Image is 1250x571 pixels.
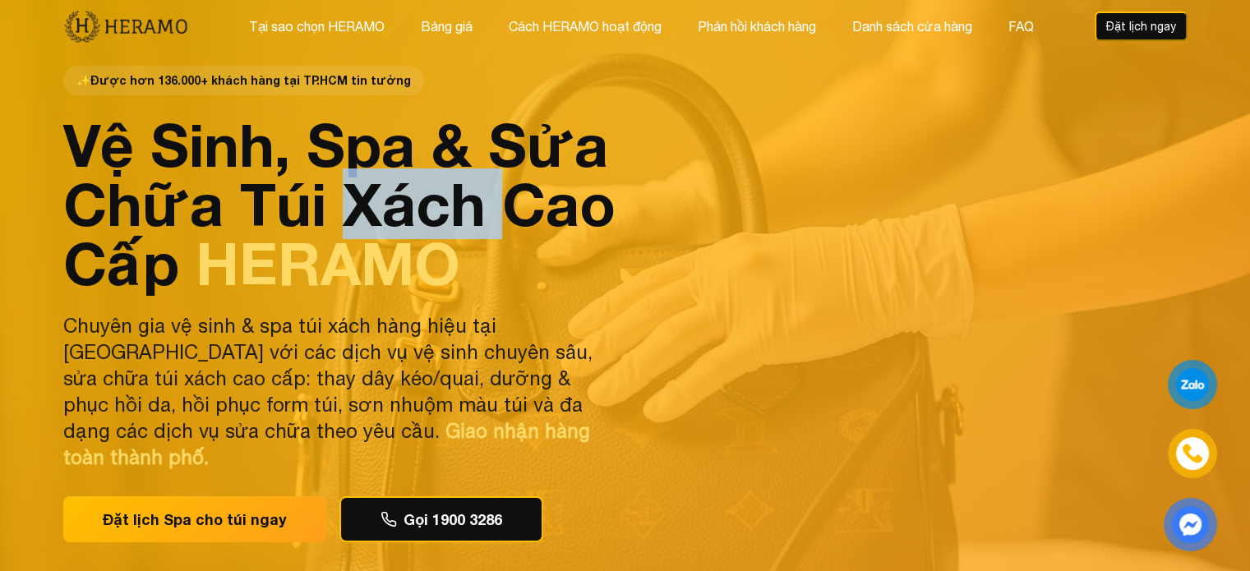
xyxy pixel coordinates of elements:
h1: Vệ Sinh, Spa & Sửa Chữa Túi Xách Cao Cấp [63,115,616,292]
button: Đặt lịch ngay [1095,12,1188,41]
span: HERAMO [196,228,460,298]
p: Chuyên gia vệ sinh & spa túi xách hàng hiệu tại [GEOGRAPHIC_DATA] với các dịch vụ vệ sinh chuyên ... [63,312,616,470]
img: phone-icon [1180,441,1204,466]
button: Phản hồi khách hàng [693,16,821,37]
button: Tại sao chọn HERAMO [244,16,390,37]
img: new-logo.3f60348b.png [63,9,189,44]
span: star [76,72,90,89]
span: Được hơn 136.000+ khách hàng tại TP.HCM tin tưởng [63,66,424,95]
button: FAQ [1003,16,1039,37]
button: Bảng giá [416,16,477,37]
button: Gọi 1900 3286 [339,496,543,542]
button: Danh sách cửa hàng [847,16,977,37]
a: phone-icon [1169,430,1217,478]
button: Cách HERAMO hoạt động [504,16,667,37]
button: Đặt lịch Spa cho túi ngay [63,496,326,542]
